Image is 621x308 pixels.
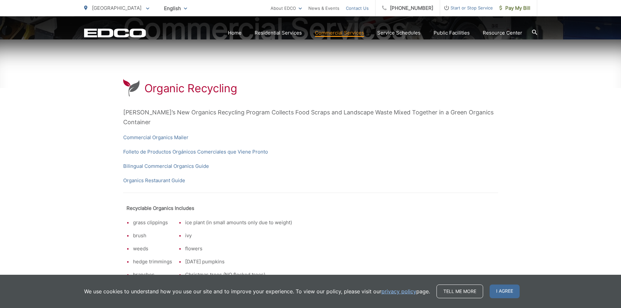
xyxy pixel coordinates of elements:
[499,4,530,12] span: Pay My Bill
[185,219,292,227] li: ice plant (in small amounts only due to weight)
[483,29,522,37] a: Resource Center
[271,4,302,12] a: About EDCO
[308,4,339,12] a: News & Events
[126,205,194,211] strong: Recyclable Organics Includes
[228,29,242,37] a: Home
[185,245,292,253] li: flowers
[185,271,292,279] li: Christmas trees (NO flocked trees)
[255,29,302,37] a: Residential Services
[123,177,185,184] a: Organics Restaurant Guide
[490,285,520,298] span: I agree
[159,3,192,14] span: English
[123,134,188,141] a: Commercial Organics Mailer
[185,258,292,266] li: [DATE] pumpkins
[133,232,172,240] li: brush
[123,162,209,170] a: Bilingual Commercial Organics Guide
[377,29,421,37] a: Service Schedules
[123,108,498,127] p: [PERSON_NAME]’s New Organics Recycling Program Collects Food Scraps and Landscape Waste Mixed Tog...
[144,82,237,95] h1: Organic Recycling
[315,29,364,37] a: Commercial Services
[92,5,141,11] span: [GEOGRAPHIC_DATA]
[434,29,470,37] a: Public Facilities
[381,287,416,295] a: privacy policy
[133,245,172,253] li: weeds
[436,285,483,298] a: Tell me more
[84,28,146,37] a: EDCD logo. Return to the homepage.
[185,232,292,240] li: ivy
[84,287,430,295] p: We use cookies to understand how you use our site and to improve your experience. To view our pol...
[133,219,172,227] li: grass clippings
[133,258,172,266] li: hedge trimmings
[346,4,369,12] a: Contact Us
[133,271,172,279] li: branches
[123,148,268,156] a: Folleto de Productos Orgánicos Comerciales que Viene Pronto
